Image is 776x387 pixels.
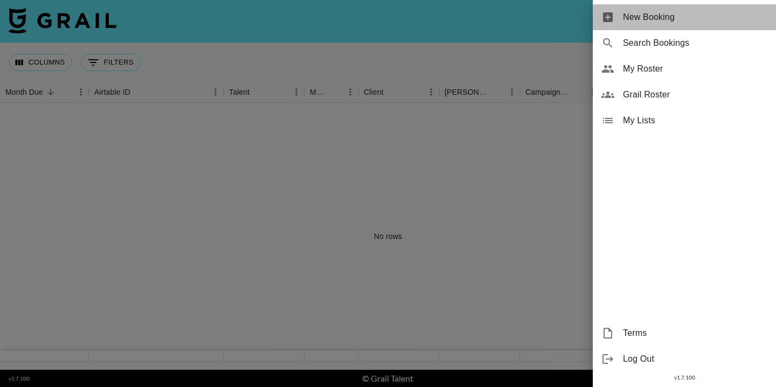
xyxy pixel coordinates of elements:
[593,30,776,56] div: Search Bookings
[623,353,767,365] span: Log Out
[623,11,767,24] span: New Booking
[623,88,767,101] span: Grail Roster
[623,62,767,75] span: My Roster
[593,82,776,108] div: Grail Roster
[593,56,776,82] div: My Roster
[593,372,776,383] div: v 1.7.100
[593,320,776,346] div: Terms
[593,108,776,133] div: My Lists
[623,37,767,50] span: Search Bookings
[623,114,767,127] span: My Lists
[593,346,776,372] div: Log Out
[623,327,767,340] span: Terms
[593,4,776,30] div: New Booking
